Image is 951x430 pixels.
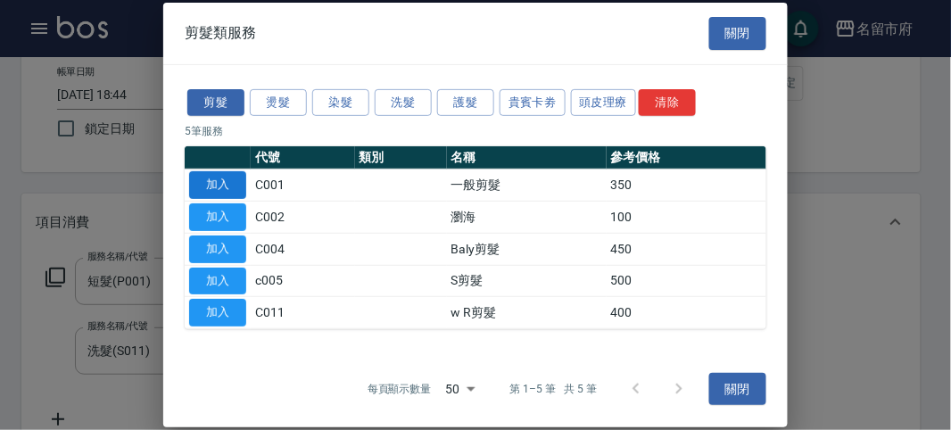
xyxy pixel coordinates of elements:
[437,88,494,116] button: 護髮
[187,88,244,116] button: 剪髮
[500,88,566,116] button: 貴賓卡劵
[510,381,597,397] p: 第 1–5 筆 共 5 筆
[251,201,355,233] td: C002
[607,201,766,233] td: 100
[368,381,432,397] p: 每頁顯示數量
[447,146,607,170] th: 名稱
[709,373,766,406] button: 關閉
[189,171,246,199] button: 加入
[447,297,607,329] td: w R剪髮
[447,201,607,233] td: 瀏海
[185,24,256,42] span: 剪髮類服務
[189,267,246,294] button: 加入
[185,123,766,139] p: 5 筆服務
[189,299,246,327] button: 加入
[439,365,482,413] div: 50
[607,297,766,329] td: 400
[189,236,246,263] button: 加入
[447,265,607,297] td: S剪髮
[189,203,246,231] button: 加入
[709,17,766,50] button: 關閉
[250,88,307,116] button: 燙髮
[251,146,355,170] th: 代號
[571,88,637,116] button: 頭皮理療
[447,233,607,265] td: Baly剪髮
[447,170,607,202] td: 一般剪髮
[607,146,766,170] th: 參考價格
[355,146,447,170] th: 類別
[607,233,766,265] td: 450
[251,297,355,329] td: C011
[375,88,432,116] button: 洗髮
[607,265,766,297] td: 500
[251,170,355,202] td: C001
[607,170,766,202] td: 350
[251,265,355,297] td: c005
[312,88,369,116] button: 染髮
[251,233,355,265] td: C004
[639,88,696,116] button: 清除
